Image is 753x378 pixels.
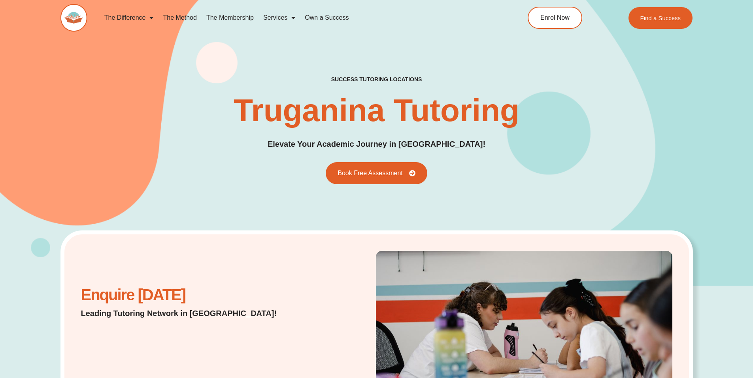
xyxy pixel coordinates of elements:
[540,15,570,21] span: Enrol Now
[259,9,300,27] a: Services
[158,9,201,27] a: The Method
[338,170,403,176] span: Book Free Assessment
[268,138,485,150] p: Elevate Your Academic Journey in [GEOGRAPHIC_DATA]!
[81,308,297,319] p: Leading Tutoring Network in [GEOGRAPHIC_DATA]!
[81,290,297,300] h2: Enquire [DATE]
[100,9,159,27] a: The Difference
[234,95,519,126] h1: Truganina Tutoring
[202,9,259,27] a: The Membership
[326,162,427,184] a: Book Free Assessment
[331,76,422,83] h2: success tutoring locations
[628,7,693,29] a: Find a Success
[528,7,582,29] a: Enrol Now
[640,15,681,21] span: Find a Success
[100,9,492,27] nav: Menu
[300,9,353,27] a: Own a Success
